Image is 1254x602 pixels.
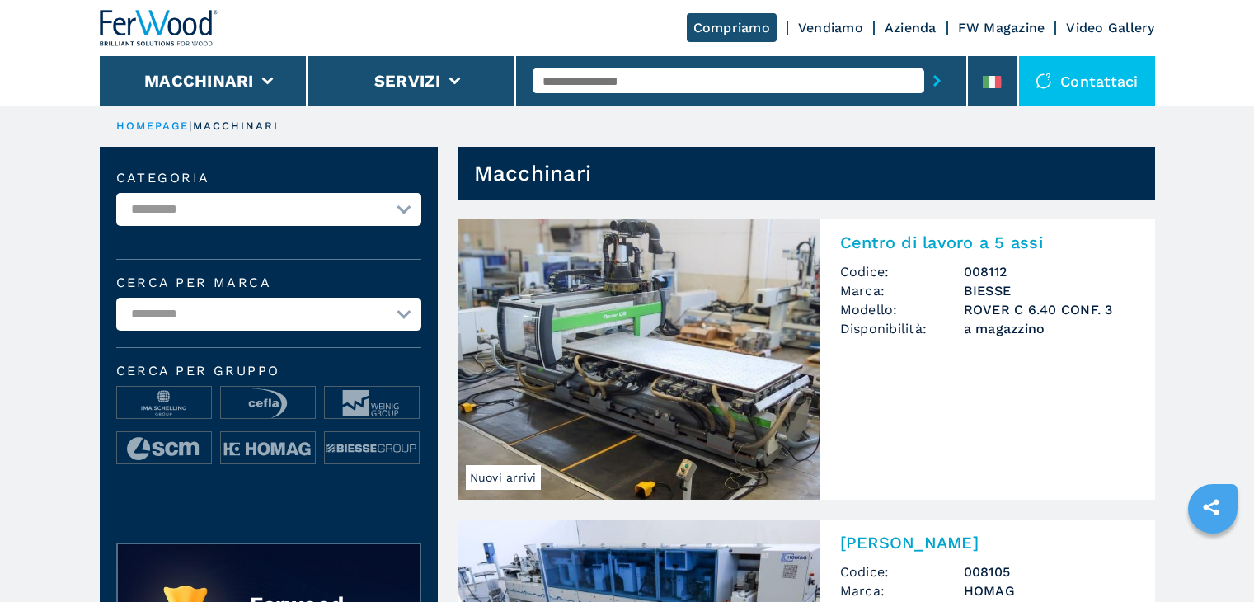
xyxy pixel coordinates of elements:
[189,120,192,132] span: |
[221,432,315,465] img: image
[458,219,1155,500] a: Centro di lavoro a 5 assi BIESSE ROVER C 6.40 CONF. 3Nuovi arriviCentro di lavoro a 5 assiCodice:...
[325,387,419,420] img: image
[964,281,1135,300] h3: BIESSE
[964,581,1135,600] h3: HOMAG
[964,300,1135,319] h3: ROVER C 6.40 CONF. 3
[116,276,421,289] label: Cerca per marca
[840,319,964,338] span: Disponibilità:
[840,533,1135,553] h2: [PERSON_NAME]
[374,71,441,91] button: Servizi
[840,262,964,281] span: Codice:
[924,62,950,100] button: submit-button
[840,562,964,581] span: Codice:
[1036,73,1052,89] img: Contattaci
[1019,56,1155,106] div: Contattaci
[958,20,1045,35] a: FW Magazine
[840,300,964,319] span: Modello:
[117,387,211,420] img: image
[840,581,964,600] span: Marca:
[466,465,541,490] span: Nuovi arrivi
[687,13,777,42] a: Compriamo
[964,319,1135,338] span: a magazzino
[964,562,1135,581] h3: 008105
[100,10,218,46] img: Ferwood
[1191,487,1232,528] a: sharethis
[964,262,1135,281] h3: 008112
[798,20,863,35] a: Vendiamo
[116,364,421,378] span: Cerca per Gruppo
[325,432,419,465] img: image
[458,219,820,500] img: Centro di lavoro a 5 assi BIESSE ROVER C 6.40 CONF. 3
[840,233,1135,252] h2: Centro di lavoro a 5 assi
[1066,20,1154,35] a: Video Gallery
[840,281,964,300] span: Marca:
[885,20,937,35] a: Azienda
[1184,528,1242,590] iframe: Chat
[474,160,592,186] h1: Macchinari
[116,120,190,132] a: HOMEPAGE
[144,71,254,91] button: Macchinari
[193,119,279,134] p: macchinari
[116,172,421,185] label: Categoria
[117,432,211,465] img: image
[221,387,315,420] img: image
